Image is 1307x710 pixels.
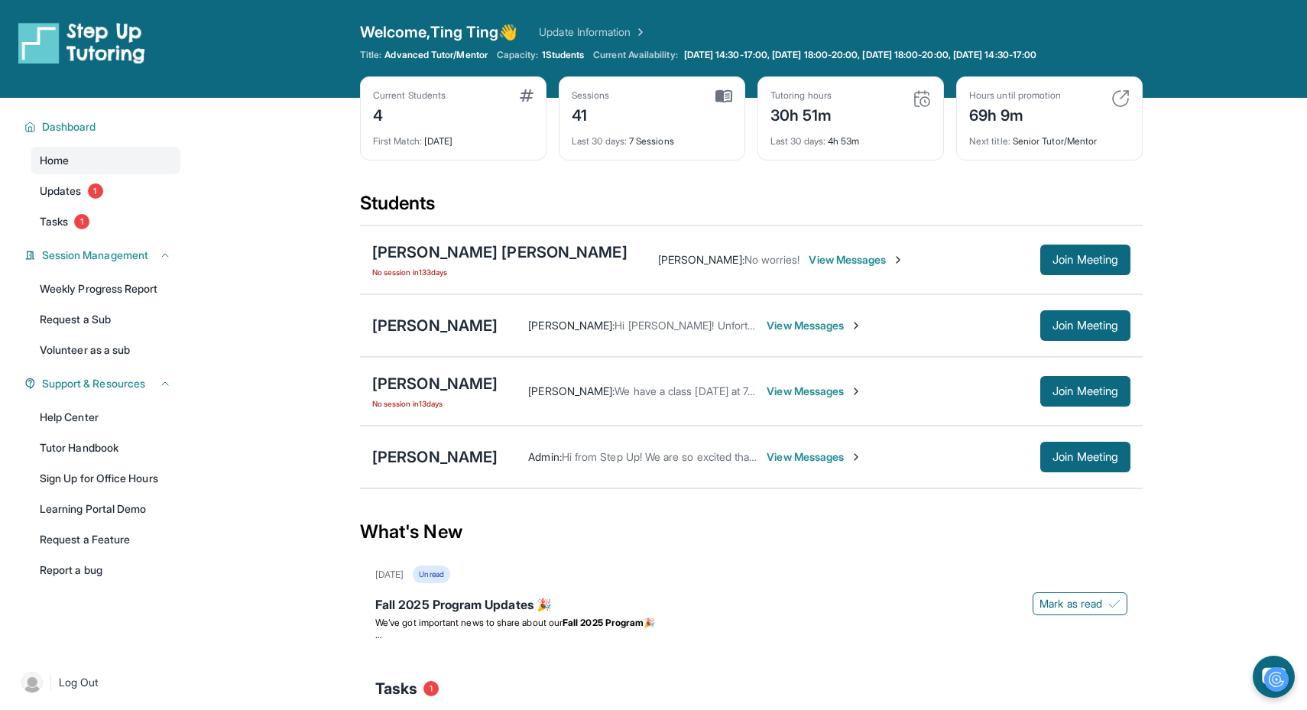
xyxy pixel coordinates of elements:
[31,147,180,174] a: Home
[1052,255,1118,264] span: Join Meeting
[423,681,439,696] span: 1
[373,102,446,126] div: 4
[892,254,904,266] img: Chevron-Right
[372,397,498,410] span: No session in 13 days
[31,434,180,462] a: Tutor Handbook
[372,373,498,394] div: [PERSON_NAME]
[373,135,422,147] span: First Match :
[572,135,627,147] span: Last 30 days :
[36,376,171,391] button: Support & Resources
[373,89,446,102] div: Current Students
[850,319,862,332] img: Chevron-Right
[31,177,180,205] a: Updates1
[31,556,180,584] a: Report a bug
[31,465,180,492] a: Sign Up for Office Hours
[375,678,417,699] span: Tasks
[497,49,539,61] span: Capacity:
[572,89,610,102] div: Sessions
[31,208,180,235] a: Tasks1
[1052,387,1118,396] span: Join Meeting
[615,384,768,397] span: We have a class [DATE] at 7pm?
[1111,89,1130,108] img: card
[375,617,563,628] span: We’ve got important news to share about our
[770,126,931,148] div: 4h 53m
[767,449,862,465] span: View Messages
[539,24,646,40] a: Update Information
[360,498,1143,566] div: What's New
[1039,596,1102,611] span: Mark as read
[572,102,610,126] div: 41
[1040,442,1130,472] button: Join Meeting
[913,89,931,108] img: card
[40,153,69,168] span: Home
[375,595,1127,617] div: Fall 2025 Program Updates 🎉
[528,319,615,332] span: [PERSON_NAME] :
[1033,592,1127,615] button: Mark as read
[969,135,1010,147] span: Next title :
[1108,598,1121,610] img: Mark as read
[42,248,148,263] span: Session Management
[969,126,1130,148] div: Senior Tutor/Mentor
[969,102,1061,126] div: 69h 9m
[850,451,862,463] img: Chevron-Right
[15,666,180,699] a: |Log Out
[767,318,862,333] span: View Messages
[31,306,180,333] a: Request a Sub
[767,384,862,399] span: View Messages
[631,24,647,40] img: Chevron Right
[542,49,585,61] span: 1 Students
[770,89,832,102] div: Tutoring hours
[1040,310,1130,341] button: Join Meeting
[770,135,825,147] span: Last 30 days :
[809,252,904,267] span: View Messages
[1253,656,1295,698] button: chat-button
[36,119,171,135] button: Dashboard
[372,242,628,263] div: [PERSON_NAME] [PERSON_NAME]
[375,569,404,581] div: [DATE]
[31,526,180,553] a: Request a Feature
[18,21,145,64] img: logo
[31,495,180,523] a: Learning Portal Demo
[681,49,1039,61] a: [DATE] 14:30-17:00, [DATE] 18:00-20:00, [DATE] 18:00-20:00, [DATE] 14:30-17:00
[715,89,732,103] img: card
[572,126,732,148] div: 7 Sessions
[520,89,534,102] img: card
[413,566,449,583] div: Unread
[360,21,517,43] span: Welcome, Ting Ting 👋
[744,253,800,266] span: No worries!
[593,49,677,61] span: Current Availability:
[360,49,381,61] span: Title:
[658,253,744,266] span: [PERSON_NAME] :
[31,336,180,364] a: Volunteer as a sub
[1052,452,1118,462] span: Join Meeting
[40,214,68,229] span: Tasks
[372,266,628,278] span: No session in 133 days
[1040,245,1130,275] button: Join Meeting
[88,183,103,199] span: 1
[36,248,171,263] button: Session Management
[21,672,43,693] img: user-img
[684,49,1036,61] span: [DATE] 14:30-17:00, [DATE] 18:00-20:00, [DATE] 18:00-20:00, [DATE] 14:30-17:00
[850,385,862,397] img: Chevron-Right
[42,119,96,135] span: Dashboard
[372,315,498,336] div: [PERSON_NAME]
[372,446,498,468] div: [PERSON_NAME]
[1040,376,1130,407] button: Join Meeting
[770,102,832,126] div: 30h 51m
[40,183,82,199] span: Updates
[360,191,1143,225] div: Students
[49,673,53,692] span: |
[563,617,644,628] strong: Fall 2025 Program
[74,214,89,229] span: 1
[373,126,534,148] div: [DATE]
[384,49,487,61] span: Advanced Tutor/Mentor
[42,376,145,391] span: Support & Resources
[1052,321,1118,330] span: Join Meeting
[59,675,99,690] span: Log Out
[528,384,615,397] span: [PERSON_NAME] :
[644,617,655,628] span: 🎉
[528,450,561,463] span: Admin :
[31,404,180,431] a: Help Center
[31,275,180,303] a: Weekly Progress Report
[969,89,1061,102] div: Hours until promotion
